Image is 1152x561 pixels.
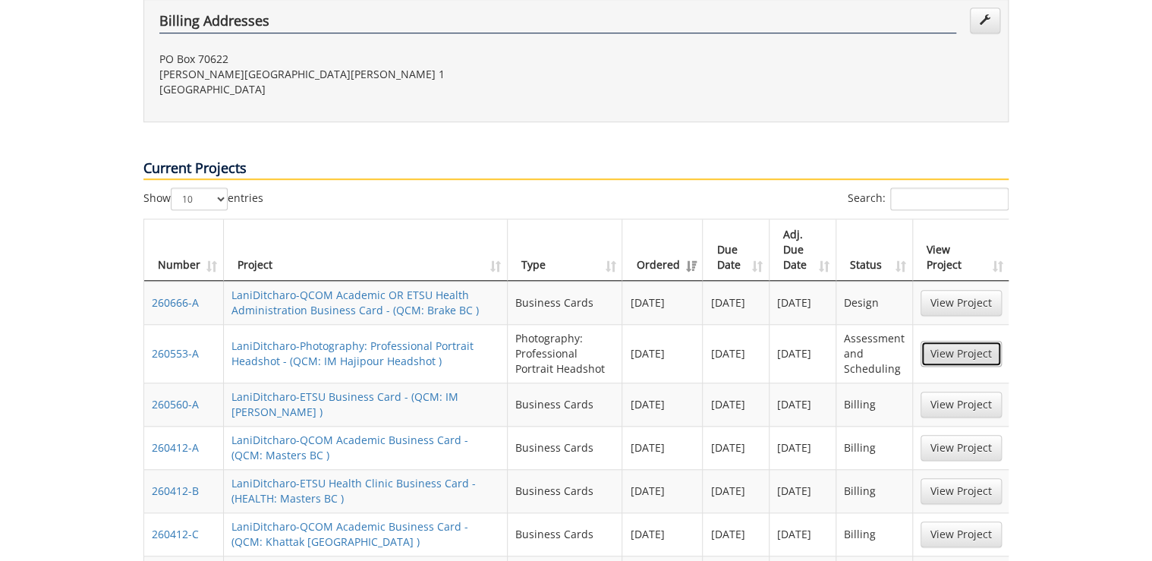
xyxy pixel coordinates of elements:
p: PO Box 70622 [159,52,565,67]
th: Due Date: activate to sort column ascending [703,219,770,281]
td: [DATE] [770,324,836,383]
a: View Project [921,435,1002,461]
td: [DATE] [703,324,770,383]
td: [DATE] [770,281,836,324]
p: [GEOGRAPHIC_DATA] [159,82,565,97]
a: 260560-A [152,397,199,411]
h4: Billing Addresses [159,14,956,33]
a: 260412-B [152,484,199,498]
a: View Project [921,392,1002,418]
th: Type: activate to sort column ascending [508,219,623,281]
td: [DATE] [770,426,836,469]
td: Business Cards [508,383,623,426]
td: Billing [836,383,913,426]
td: [DATE] [703,426,770,469]
a: LaniDitcharo-ETSU Business Card - (QCM: IM [PERSON_NAME] ) [231,389,458,419]
select: Showentries [171,188,228,210]
td: Photography: Professional Portrait Headshot [508,324,623,383]
th: Adj. Due Date: activate to sort column ascending [770,219,836,281]
a: View Project [921,290,1002,316]
td: [DATE] [622,324,703,383]
a: 260412-A [152,440,199,455]
a: 260553-A [152,346,199,361]
td: Billing [836,512,913,556]
a: LaniDitcharo-QCOM Academic Business Card - (QCM: Masters BC ) [231,433,468,462]
a: 260666-A [152,295,199,310]
td: [DATE] [703,469,770,512]
a: 260412-C [152,527,199,541]
th: Status: activate to sort column ascending [836,219,913,281]
p: Current Projects [143,159,1009,180]
td: Business Cards [508,281,623,324]
td: Assessment and Scheduling [836,324,913,383]
td: Billing [836,426,913,469]
td: [DATE] [770,512,836,556]
td: Design [836,281,913,324]
td: [DATE] [770,383,836,426]
p: [PERSON_NAME][GEOGRAPHIC_DATA][PERSON_NAME] 1 [159,67,565,82]
a: LaniDitcharo-QCOM Academic Business Card - (QCM: Khattak [GEOGRAPHIC_DATA] ) [231,519,468,549]
a: View Project [921,478,1002,504]
a: LaniDitcharo-Photography: Professional Portrait Headshot - (QCM: IM Hajipour Headshot ) [231,339,474,368]
td: Business Cards [508,426,623,469]
th: Number: activate to sort column ascending [144,219,224,281]
th: View Project: activate to sort column ascending [913,219,1009,281]
td: [DATE] [703,281,770,324]
td: [DATE] [622,512,703,556]
th: Project: activate to sort column ascending [224,219,508,281]
a: View Project [921,341,1002,367]
input: Search: [890,188,1009,210]
td: [DATE] [622,426,703,469]
td: [DATE] [770,469,836,512]
td: [DATE] [703,512,770,556]
td: [DATE] [622,281,703,324]
td: [DATE] [622,469,703,512]
td: Billing [836,469,913,512]
a: LaniDitcharo-QCOM Academic OR ETSU Health Administration Business Card - (QCM: Brake BC ) [231,288,479,317]
td: Business Cards [508,469,623,512]
a: Edit Addresses [970,8,1000,33]
td: Business Cards [508,512,623,556]
a: View Project [921,522,1002,547]
th: Ordered: activate to sort column ascending [622,219,703,281]
td: [DATE] [622,383,703,426]
label: Show entries [143,188,263,210]
td: [DATE] [703,383,770,426]
label: Search: [848,188,1009,210]
a: LaniDitcharo-ETSU Health Clinic Business Card - (HEALTH: Masters BC ) [231,476,476,506]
